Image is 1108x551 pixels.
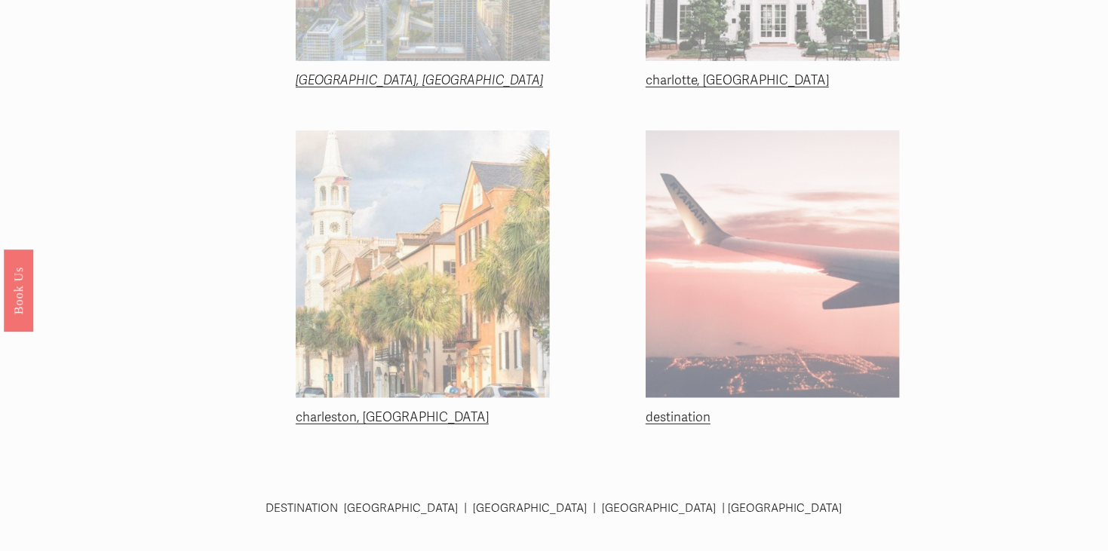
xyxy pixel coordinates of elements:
[646,409,711,425] a: destination
[4,249,33,331] a: Book Us
[252,498,856,519] p: DESTINATION [GEOGRAPHIC_DATA] | [GEOGRAPHIC_DATA] | [GEOGRAPHIC_DATA] | [GEOGRAPHIC_DATA]
[296,72,543,88] a: [GEOGRAPHIC_DATA], [GEOGRAPHIC_DATA]
[296,409,489,425] a: charleston, [GEOGRAPHIC_DATA]
[646,72,829,88] a: charlotte, [GEOGRAPHIC_DATA]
